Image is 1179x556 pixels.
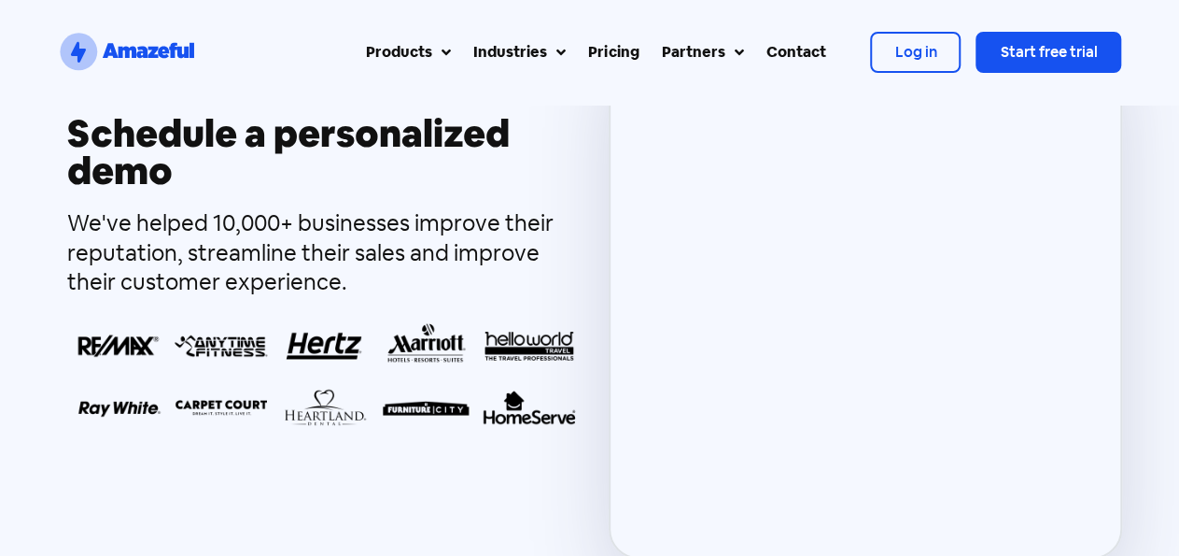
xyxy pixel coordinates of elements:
a: Partners [650,30,754,75]
div: Contact [765,41,825,64]
div: Partners [661,41,724,64]
div: Products [366,41,432,64]
a: Contact [754,30,836,75]
a: Pricing [577,30,650,75]
a: Products [355,30,462,75]
a: SVG link [57,30,197,75]
span: Start free trial [1000,42,1097,62]
a: Industries [462,30,577,75]
div: Pricing [588,41,639,64]
div: Industries [473,41,547,64]
span: Log in [894,42,936,62]
h3: Schedule a personalized demo [67,115,581,190]
div: We've helped 10,000+ businesses improve their reputation, streamline their sales and improve thei... [67,208,581,296]
a: Log in [870,32,961,73]
a: Start free trial [975,32,1121,73]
